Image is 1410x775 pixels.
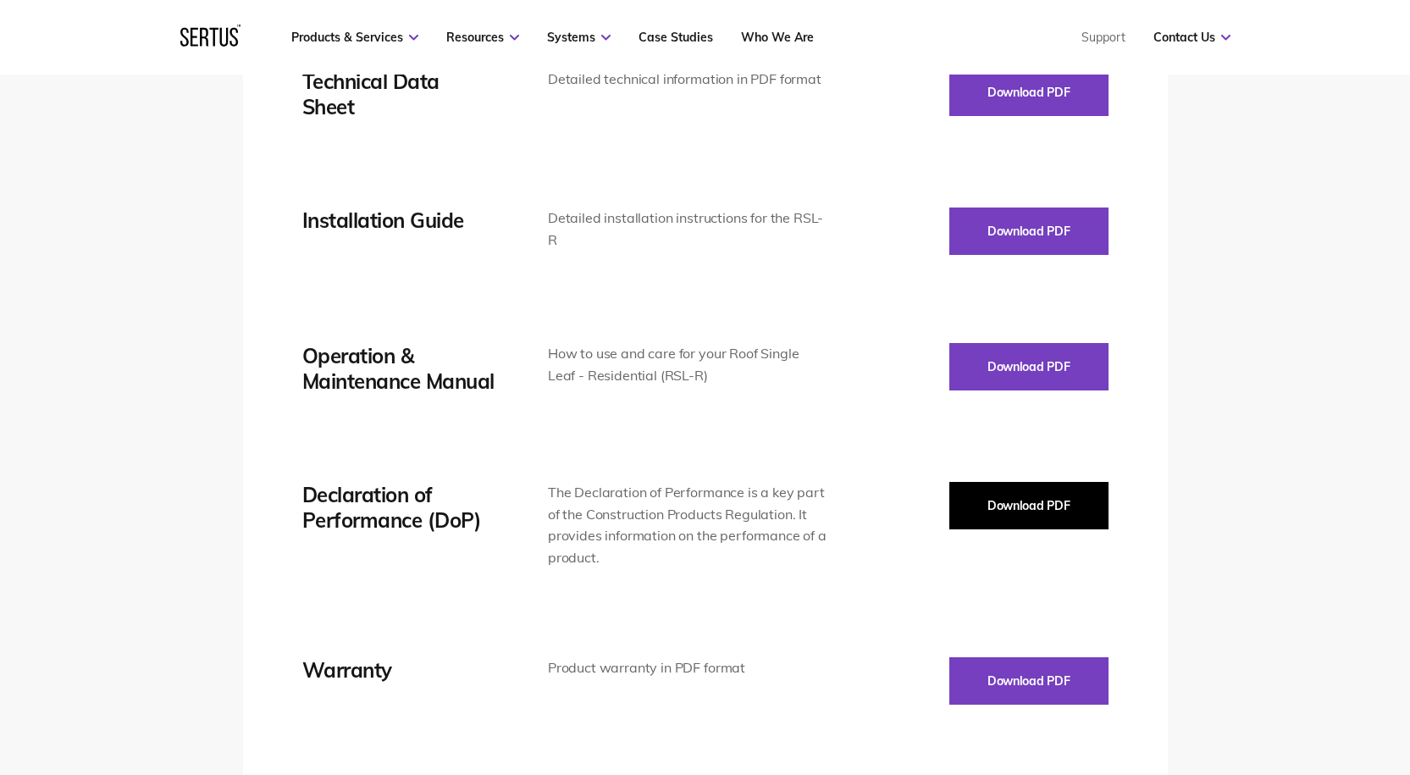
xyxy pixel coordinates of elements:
[949,69,1109,116] button: Download PDF
[1081,30,1125,45] a: Support
[302,343,497,394] div: Operation & Maintenance Manual
[741,30,814,45] a: Who We Are
[949,208,1109,255] button: Download PDF
[949,657,1109,705] button: Download PDF
[302,208,497,233] div: Installation Guide
[548,657,828,679] div: Product warranty in PDF format
[302,482,497,533] div: Declaration of Performance (DoP)
[548,343,828,386] div: How to use and care for your Roof Single Leaf - Residential (RSL-R)
[639,30,713,45] a: Case Studies
[548,208,828,251] div: Detailed installation instructions for the RSL-R
[446,30,519,45] a: Resources
[302,657,497,683] div: Warranty
[291,30,418,45] a: Products & Services
[1153,30,1230,45] a: Contact Us
[949,482,1109,529] button: Download PDF
[949,343,1109,390] button: Download PDF
[548,69,828,91] div: Detailed technical information in PDF format
[547,30,611,45] a: Systems
[302,69,497,119] div: Technical Data Sheet
[548,482,828,568] div: The Declaration of Performance is a key part of the Construction Products Regulation. It provides...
